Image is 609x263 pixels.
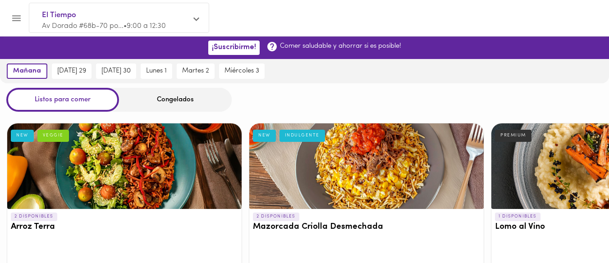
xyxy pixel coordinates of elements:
[52,63,92,79] button: [DATE] 29
[141,63,172,79] button: lunes 1
[249,123,484,209] div: Mazorcada Criolla Desmechada
[279,130,325,141] div: INDULGENTE
[11,130,34,141] div: NEW
[57,67,86,75] span: [DATE] 29
[101,67,131,75] span: [DATE] 30
[96,63,136,79] button: [DATE] 30
[13,67,41,75] span: mañana
[280,41,401,51] p: Comer saludable y ahorrar si es posible!
[37,130,69,141] div: VEGGIE
[253,222,480,232] h3: Mazorcada Criolla Desmechada
[212,43,256,52] span: ¡Suscribirme!
[253,130,276,141] div: NEW
[11,213,57,221] p: 2 DISPONIBLES
[42,9,187,21] span: El Tiempo
[495,130,531,141] div: PREMIUM
[11,222,238,232] h3: Arroz Terra
[253,213,299,221] p: 2 DISPONIBLES
[119,88,232,112] div: Congelados
[6,88,119,112] div: Listos para comer
[146,67,167,75] span: lunes 1
[224,67,259,75] span: miércoles 3
[177,63,215,79] button: martes 2
[5,7,27,29] button: Menu
[208,41,260,54] button: ¡Suscribirme!
[7,123,242,209] div: Arroz Terra
[7,63,47,79] button: mañana
[495,213,540,221] p: 1 DISPONIBLES
[182,67,209,75] span: martes 2
[42,23,166,30] span: Av Dorado #68b-70 po... • 9:00 a 12:30
[219,63,265,79] button: miércoles 3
